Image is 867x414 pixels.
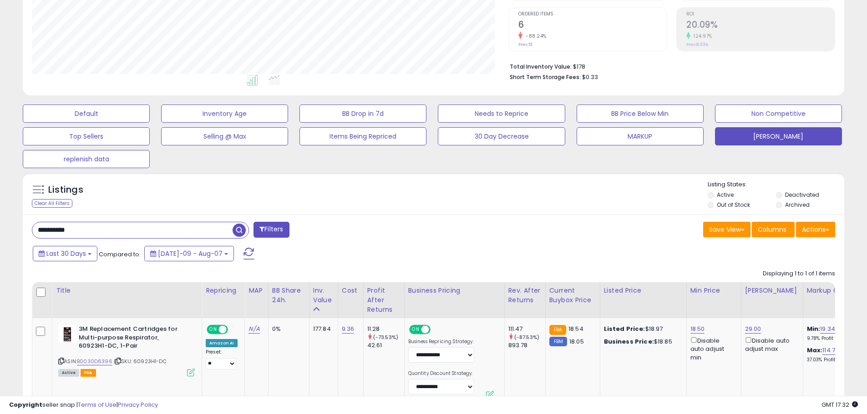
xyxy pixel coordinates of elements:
div: $18.85 [604,338,679,346]
div: 11.28 [367,325,404,333]
a: 9.36 [342,324,355,334]
label: Deactivated [785,191,819,199]
div: 893.78 [508,341,545,349]
b: Business Price: [604,337,654,346]
span: Ordered Items [518,12,667,17]
span: FBA [81,369,96,377]
button: replenish data [23,150,150,168]
b: Short Term Storage Fees: [510,73,581,81]
button: Save View [703,222,750,237]
span: Columns [758,225,786,234]
button: Actions [796,222,835,237]
b: Total Inventory Value: [510,63,572,70]
div: Title [56,286,198,295]
strong: Copyright [9,400,42,409]
span: Last 30 Days [46,249,86,258]
p: Listing States: [708,180,844,189]
a: B0030D6396 [77,358,112,365]
small: -88.24% [522,33,547,40]
span: ON [410,326,421,334]
span: ROI [686,12,835,17]
div: Business Pricing [408,286,501,295]
button: Needs to Reprice [438,105,565,123]
span: All listings currently available for purchase on Amazon [58,369,79,377]
div: Preset: [206,349,238,369]
small: Prev: 8.93% [686,42,708,47]
h2: 6 [518,20,667,32]
b: Max: [807,346,823,354]
div: Current Buybox Price [549,286,596,305]
button: BB Drop in 7d [299,105,426,123]
div: Rev. After Returns [508,286,542,305]
span: $0.33 [582,73,598,81]
div: ASIN: [58,325,195,375]
div: 42.61 [367,341,404,349]
button: Columns [752,222,795,237]
button: BB Price Below Min [577,105,704,123]
span: [DATE]-09 - Aug-07 [158,249,223,258]
label: Out of Stock [717,201,750,209]
a: 29.00 [745,324,761,334]
small: (-87.53%) [514,334,539,341]
div: 177.84 [313,325,331,333]
small: (-73.53%) [373,334,398,341]
a: N/A [248,324,259,334]
small: FBM [549,337,567,346]
button: Items Being Repriced [299,127,426,145]
button: 30 Day Decrease [438,127,565,145]
a: 18.50 [690,324,705,334]
button: MARKUP [577,127,704,145]
b: 3M Replacement Cartridges for Multi-purpose Respirator, 60923H1-DC, 1-Pair [79,325,189,353]
div: Min Price [690,286,737,295]
li: $178 [510,60,828,71]
span: | SKU: 60923H1-DC [114,358,167,365]
span: Compared to: [99,250,141,259]
small: FBA [549,325,566,335]
b: Min: [807,324,821,333]
span: 18.54 [568,324,583,333]
a: 19.34 [820,324,835,334]
div: $18.97 [604,325,679,333]
span: OFF [429,326,443,334]
div: Disable auto adjust max [745,335,796,353]
div: 111.47 [508,325,545,333]
button: Filters [254,222,289,238]
label: Quantity Discount Strategy: [408,370,474,377]
button: Top Sellers [23,127,150,145]
label: Active [717,191,734,199]
button: Last 30 Days [33,246,97,261]
span: 2025-09-7 17:32 GMT [821,400,858,409]
div: Displaying 1 to 1 of 1 items [763,269,835,278]
span: ON [208,326,219,334]
div: Amazon AI [206,339,238,347]
a: Terms of Use [78,400,117,409]
div: Cost [342,286,360,295]
div: Profit After Returns [367,286,401,314]
small: 124.97% [690,33,712,40]
button: Inventory Age [161,105,288,123]
span: OFF [227,326,241,334]
b: Listed Price: [604,324,645,333]
img: 41bPNptEcNL._SL40_.jpg [58,325,76,343]
small: Prev: 51 [518,42,532,47]
div: seller snap | | [9,401,158,409]
div: Repricing [206,286,241,295]
div: [PERSON_NAME] [745,286,799,295]
div: Inv. value [313,286,334,305]
label: Archived [785,201,810,209]
button: [DATE]-09 - Aug-07 [144,246,234,261]
h5: Listings [48,184,83,196]
h2: 20.09% [686,20,835,32]
button: Selling @ Max [161,127,288,145]
div: Disable auto adjust min [690,335,734,362]
button: Non Competitive [715,105,842,123]
div: 0% [272,325,302,333]
button: [PERSON_NAME] [715,127,842,145]
label: Business Repricing Strategy: [408,339,474,345]
div: Listed Price [604,286,683,295]
div: BB Share 24h. [272,286,305,305]
span: 18.05 [569,337,584,346]
a: Privacy Policy [118,400,158,409]
a: 114.74 [822,346,839,355]
button: Default [23,105,150,123]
